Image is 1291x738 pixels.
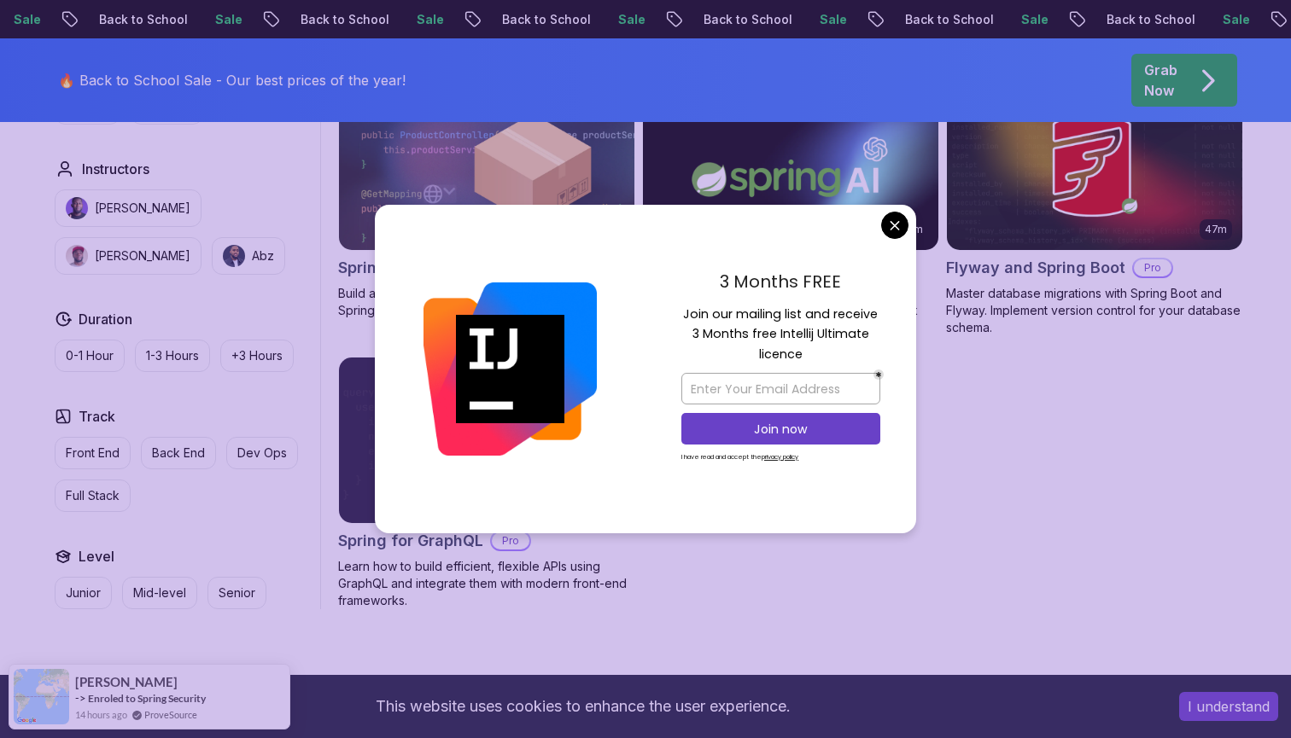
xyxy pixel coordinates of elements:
[55,577,112,609] button: Junior
[338,357,635,609] a: Spring for GraphQL card1.17hSpring for GraphQLProLearn how to build efficient, flexible APIs usin...
[122,577,197,609] button: Mid-level
[947,84,1242,250] img: Flyway and Spring Boot card
[212,237,285,275] button: instructor imgAbz
[226,437,298,469] button: Dev Ops
[946,256,1125,280] h2: Flyway and Spring Boot
[252,247,274,264] p: Abz
[1008,11,1062,28] p: Sale
[55,189,202,227] button: instructor img[PERSON_NAME]
[55,237,202,275] button: instructor img[PERSON_NAME]
[133,584,186,601] p: Mid-level
[79,309,132,329] h2: Duration
[1093,11,1209,28] p: Back to School
[144,707,197,722] a: ProveSource
[946,285,1243,336] p: Master database migrations with Spring Boot and Flyway. Implement version control for your databa...
[946,84,1243,336] a: Flyway and Spring Boot card47mFlyway and Spring BootProMaster database migrations with Spring Boo...
[88,692,206,705] a: Enroled to Spring Security
[220,340,294,372] button: +3 Hours
[66,197,88,219] img: instructor img
[66,245,88,267] img: instructor img
[66,584,101,601] p: Junior
[339,84,634,250] img: Spring Boot Product API card
[492,532,529,549] p: Pro
[95,247,190,264] p: [PERSON_NAME]
[1144,60,1177,101] p: Grab Now
[14,669,69,724] img: provesource social proof notification image
[287,11,403,28] p: Back to School
[202,11,256,28] p: Sale
[141,437,216,469] button: Back End
[13,688,1154,725] div: This website uses cookies to enhance the user experience.
[1209,11,1264,28] p: Sale
[95,200,190,217] p: [PERSON_NAME]
[66,445,120,462] p: Front End
[338,529,483,553] h2: Spring for GraphQL
[66,347,114,364] p: 0-1 Hour
[55,479,131,512] button: Full Stack
[85,11,202,28] p: Back to School
[338,285,635,319] p: Build a fully functional Product API from scratch with Spring Boot.
[635,80,945,253] img: Spring AI card
[237,445,287,462] p: Dev Ops
[1205,223,1227,236] p: 47m
[55,340,125,372] button: 0-1 Hour
[82,159,149,179] h2: Instructors
[403,11,458,28] p: Sale
[207,577,266,609] button: Senior
[75,707,127,722] span: 14 hours ago
[146,347,199,364] p: 1-3 Hours
[135,340,210,372] button: 1-3 Hours
[79,546,114,567] h2: Level
[806,11,861,28] p: Sale
[75,691,86,705] span: ->
[55,437,131,469] button: Front End
[66,487,120,504] p: Full Stack
[339,357,634,523] img: Spring for GraphQL card
[891,11,1008,28] p: Back to School
[219,584,255,601] p: Senior
[231,347,283,364] p: +3 Hours
[58,70,406,90] p: 🔥 Back to School Sale - Our best prices of the year!
[223,245,245,267] img: instructor img
[690,11,806,28] p: Back to School
[1179,692,1278,721] button: Accept cookies
[1134,259,1171,276] p: Pro
[488,11,605,28] p: Back to School
[338,256,519,280] h2: Spring Boot Product API
[79,406,115,427] h2: Track
[338,84,635,319] a: Spring Boot Product API card2.09hSpring Boot Product APIProBuild a fully functional Product API f...
[75,675,178,689] span: [PERSON_NAME]
[152,445,205,462] p: Back End
[605,11,659,28] p: Sale
[338,558,635,609] p: Learn how to build efficient, flexible APIs using GraphQL and integrate them with modern front-en...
